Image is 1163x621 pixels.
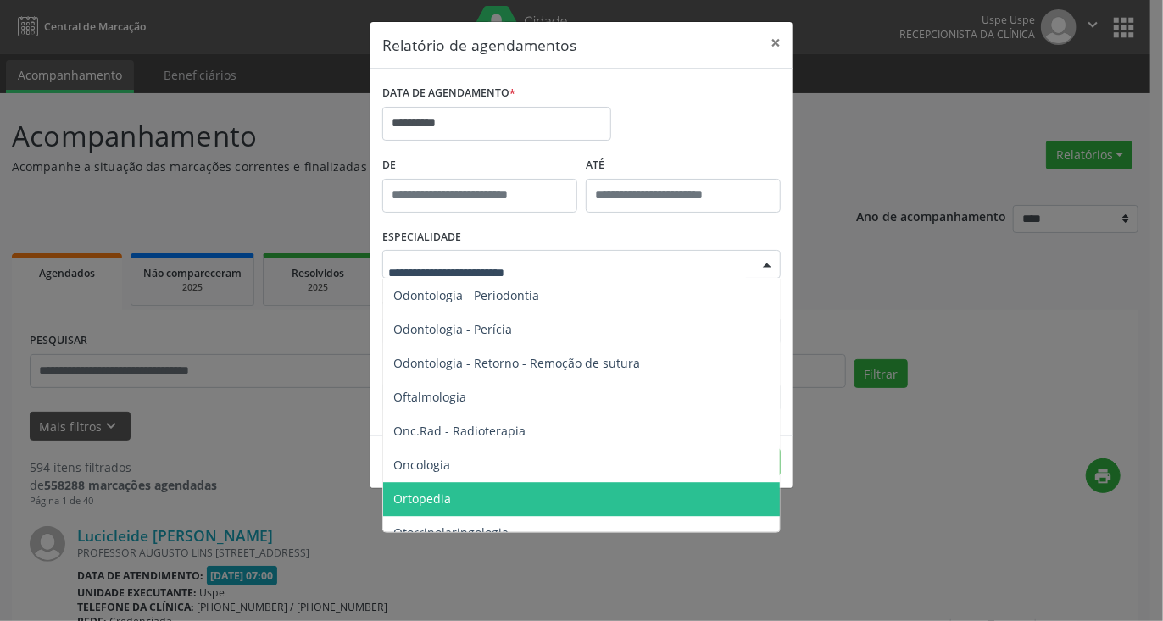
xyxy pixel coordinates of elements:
span: Odontologia - Periodontia [393,287,539,303]
label: ESPECIALIDADE [382,225,461,251]
label: DATA DE AGENDAMENTO [382,80,515,107]
h5: Relatório de agendamentos [382,34,576,56]
label: ATÉ [586,152,781,179]
span: Oncologia [393,457,450,473]
span: Onc.Rad - Radioterapia [393,423,526,439]
button: Close [759,22,793,64]
span: Odontologia - Retorno - Remoção de sutura [393,355,640,371]
span: Odontologia - Perícia [393,321,512,337]
label: De [382,152,577,179]
span: Otorrinolaringologia [393,524,509,541]
span: Ortopedia [393,491,451,507]
span: Oftalmologia [393,389,466,405]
